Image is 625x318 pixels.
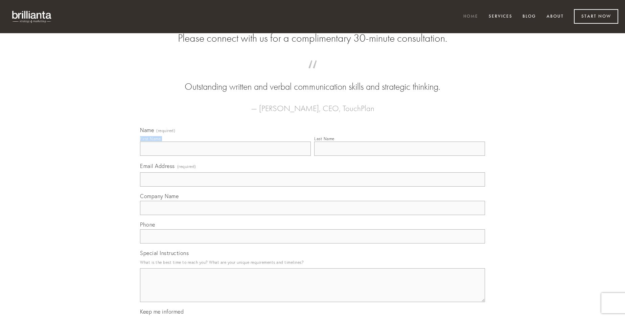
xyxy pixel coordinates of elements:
p: What is the best time to reach you? What are your unique requirements and timelines? [140,258,485,267]
a: Home [459,11,483,22]
span: Keep me informed [140,308,184,315]
span: “ [151,67,474,80]
span: (required) [156,129,175,133]
span: Email Address [140,163,175,169]
a: Blog [518,11,540,22]
a: Start Now [574,9,618,24]
div: First Name [140,136,161,141]
span: Phone [140,221,155,228]
a: Services [484,11,517,22]
span: Name [140,127,154,133]
span: Special Instructions [140,250,189,256]
h2: Please connect with us for a complimentary 30-minute consultation. [140,32,485,45]
span: (required) [177,162,196,171]
blockquote: Outstanding written and verbal communication skills and strategic thinking. [151,67,474,93]
span: Company Name [140,193,179,199]
div: Last Name [314,136,334,141]
figcaption: — [PERSON_NAME], CEO, TouchPlan [151,93,474,115]
a: About [542,11,568,22]
img: brillianta - research, strategy, marketing [7,7,57,26]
